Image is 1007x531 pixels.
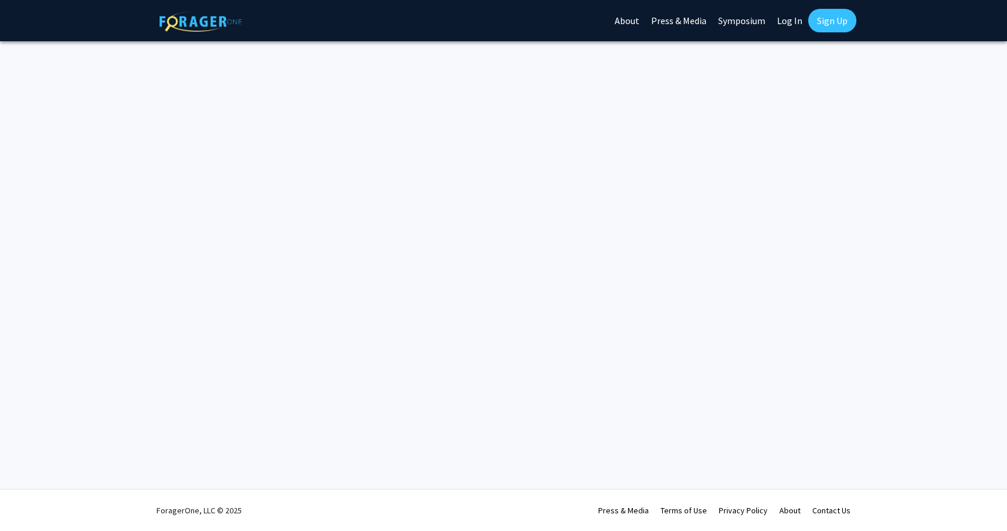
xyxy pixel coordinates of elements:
div: ForagerOne, LLC © 2025 [156,490,242,531]
img: ForagerOne Logo [159,11,242,32]
a: Privacy Policy [719,505,768,516]
a: Contact Us [812,505,851,516]
a: Sign Up [808,9,856,32]
a: About [779,505,801,516]
a: Terms of Use [661,505,707,516]
a: Press & Media [598,505,649,516]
